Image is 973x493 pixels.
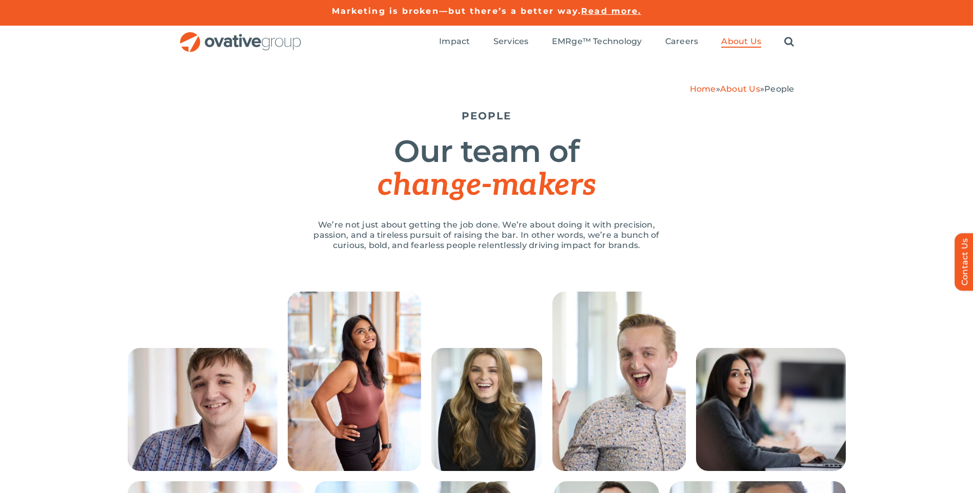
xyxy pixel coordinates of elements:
[784,36,794,48] a: Search
[552,292,686,471] img: People – Collage McCrossen
[690,84,795,94] span: » »
[288,292,421,471] img: 240613_Ovative Group_Portrait14945 (1)
[302,220,671,251] p: We’re not just about getting the job done. We’re about doing it with precision, passion, and a ti...
[721,36,761,48] a: About Us
[179,31,302,40] a: OG_Full_horizontal_RGB
[378,167,595,204] span: change-makers
[439,36,470,47] span: Impact
[721,36,761,47] span: About Us
[179,135,795,202] h1: Our team of
[665,36,699,47] span: Careers
[431,348,542,471] img: People – Collage Lauren
[179,110,795,122] h5: PEOPLE
[552,36,642,48] a: EMRge™ Technology
[128,348,277,471] img: People – Collage Ethan
[552,36,642,47] span: EMRge™ Technology
[696,348,846,471] img: People – Collage Trushna
[690,84,716,94] a: Home
[665,36,699,48] a: Careers
[493,36,529,48] a: Services
[439,26,794,58] nav: Menu
[332,6,582,16] a: Marketing is broken—but there’s a better way.
[764,84,794,94] span: People
[720,84,760,94] a: About Us
[439,36,470,48] a: Impact
[581,6,641,16] a: Read more.
[493,36,529,47] span: Services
